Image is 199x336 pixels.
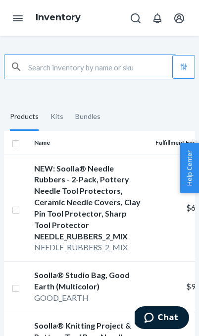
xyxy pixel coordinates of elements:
[34,292,144,304] div: GOOD_EARTH
[28,3,89,32] ol: breadcrumbs
[28,55,176,79] input: Search inventory by name or sku
[34,163,144,242] div: NEW: Soolla® Needle Rubbers - 2-Pack, Pottery Needle Tool Protectors, Ceramic Needle Covers, Clay...
[50,103,63,131] div: Kits
[180,143,199,193] button: Help Center
[30,131,148,155] th: Name
[135,306,189,331] iframe: Opens a widget where you can chat to one of our agents
[126,8,146,28] button: Open Search Box
[169,8,189,28] button: Open account menu
[8,8,28,28] button: Open Navigation
[36,12,81,23] a: Inventory
[10,103,39,131] div: Products
[34,270,144,292] div: Soolla® Studio Bag, Good Earth (Multicolor)
[148,8,167,28] button: Open notifications
[75,103,100,131] div: Bundles
[34,242,144,253] div: NEEDLE_RUBBERS_2_MIX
